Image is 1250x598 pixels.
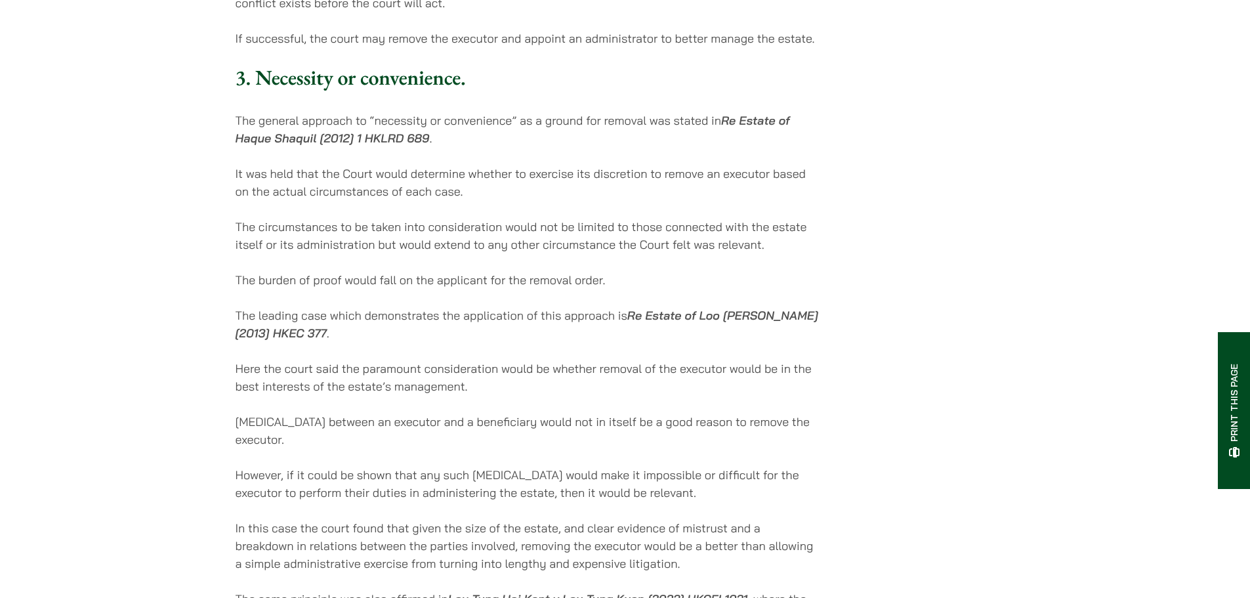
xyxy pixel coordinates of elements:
[236,413,820,448] p: [MEDICAL_DATA] between an executor and a beneficiary would not in itself be a good reason to remo...
[236,218,820,253] p: The circumstances to be taken into consideration would not be limited to those connected with the...
[236,65,820,90] h3: 3. Necessity or convenience.
[236,519,820,572] p: In this case the court found that given the size of the estate, and clear evidence of mistrust an...
[236,112,820,147] p: The general approach to “necessity or convenience” as a ground for removal was stated in .
[236,308,818,341] strong: Re Estate of Loo [PERSON_NAME] [2013] HKEC 377
[236,466,820,502] p: However, if it could be shown that any such [MEDICAL_DATA] would make it impossible or difficult ...
[236,165,820,200] p: It was held that the Court would determine whether to exercise its discretion to remove an execut...
[236,271,820,289] p: The burden of proof would fall on the applicant for the removal order.
[236,113,790,146] strong: Re Estate of Haque Shaquil [2012] 1 HKLRD 689
[236,30,820,47] p: If successful, the court may remove the executor and appoint an administrator to better manage th...
[236,360,820,395] p: Here the court said the paramount consideration would be whether removal of the executor would be...
[236,307,820,342] p: The leading case which demonstrates the application of this approach is .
